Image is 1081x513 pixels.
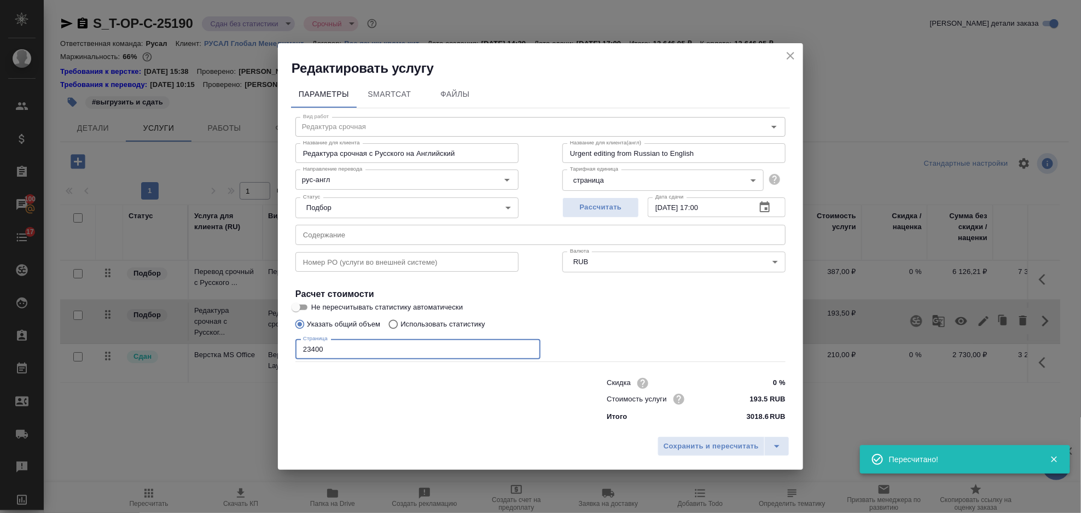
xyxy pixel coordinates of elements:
button: RUB [570,257,591,266]
button: Open [499,172,515,188]
input: ✎ Введи что-нибудь [745,391,786,407]
button: Подбор [303,203,335,212]
div: Подбор [295,197,519,218]
button: close [782,48,799,64]
div: split button [658,436,789,456]
button: страница [570,176,607,185]
span: Параметры [298,88,350,101]
p: Итого [607,411,627,422]
span: Файлы [429,88,481,101]
button: Сохранить и пересчитать [658,436,765,456]
button: Закрыть [1043,454,1065,464]
span: SmartCat [363,88,416,101]
p: Стоимость услуги [607,394,667,405]
p: 3018.6 [747,411,769,422]
div: RUB [562,252,786,272]
input: ✎ Введи что-нибудь [745,375,786,391]
h2: Редактировать услугу [292,60,803,77]
span: Не пересчитывать статистику автоматически [311,302,463,313]
div: страница [562,170,764,190]
span: Сохранить и пересчитать [664,440,759,453]
p: Использовать статистику [400,319,485,330]
div: Пересчитано! [889,454,1033,465]
p: RUB [770,411,786,422]
button: Рассчитать [562,197,639,218]
p: Скидка [607,377,631,388]
span: Рассчитать [568,201,633,214]
h4: Расчет стоимости [295,288,786,301]
p: Указать общий объем [307,319,380,330]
